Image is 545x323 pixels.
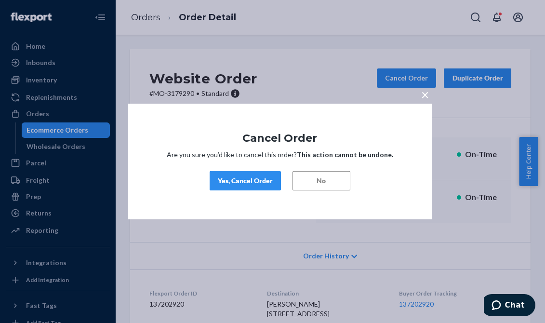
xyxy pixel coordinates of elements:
iframe: Opens a widget where you can chat to one of our agents [484,294,535,318]
div: Yes, Cancel Order [218,176,273,186]
button: No [292,171,350,190]
strong: This action cannot be undone. [297,150,393,159]
p: Are you sure you’d like to cancel this order? [157,150,403,160]
span: × [421,86,429,103]
h1: Cancel Order [157,133,403,144]
button: Yes, Cancel Order [210,171,281,190]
